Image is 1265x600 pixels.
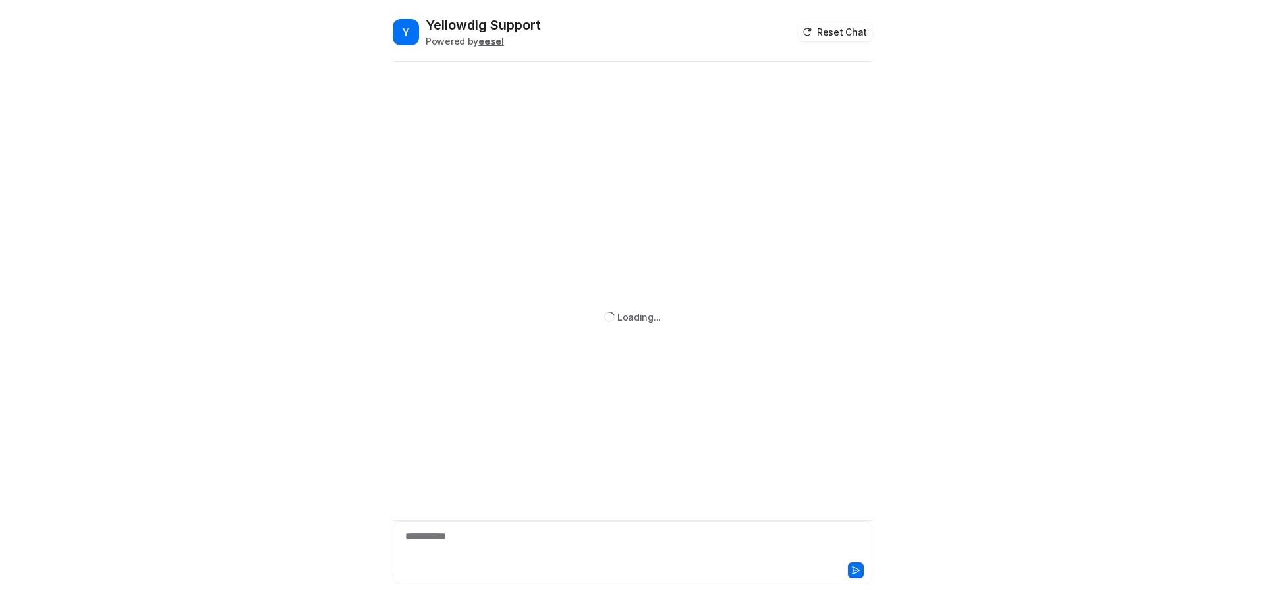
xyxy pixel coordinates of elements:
[393,19,419,45] span: Y
[426,16,541,34] h2: Yellowdig Support
[426,34,541,48] div: Powered by
[478,36,504,47] b: eesel
[799,22,872,41] button: Reset Chat
[617,310,661,324] div: Loading...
